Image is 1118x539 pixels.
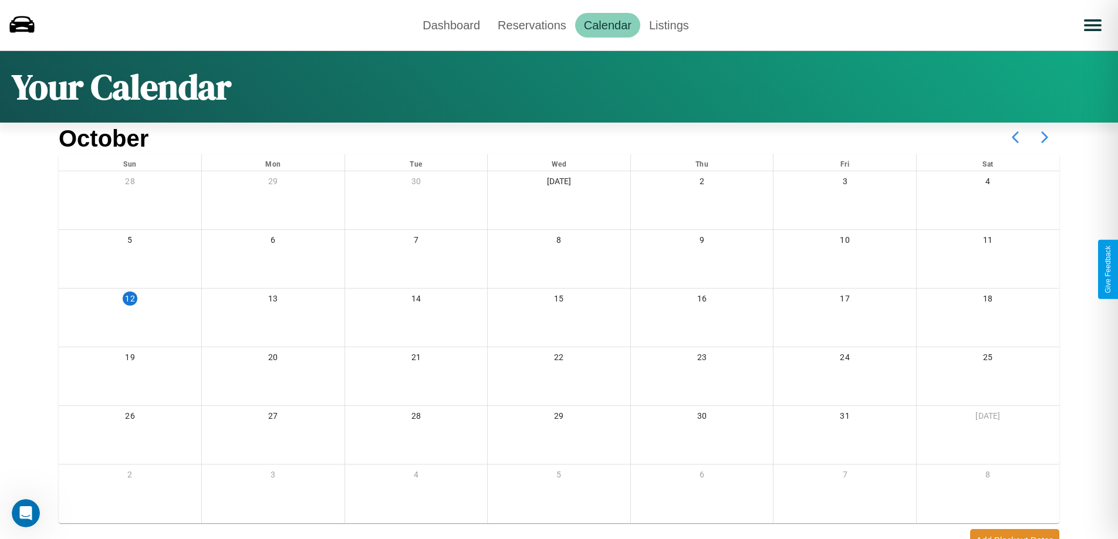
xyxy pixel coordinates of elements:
[774,465,916,489] div: 7
[202,289,344,313] div: 13
[59,154,201,171] div: Sun
[631,406,774,430] div: 30
[917,406,1059,430] div: [DATE]
[414,13,489,38] a: Dashboard
[917,171,1059,195] div: 4
[774,230,916,254] div: 10
[917,465,1059,489] div: 8
[202,171,344,195] div: 29
[202,230,344,254] div: 6
[345,230,488,254] div: 7
[488,465,630,489] div: 5
[917,289,1059,313] div: 18
[345,347,488,371] div: 21
[59,406,201,430] div: 26
[12,63,231,111] h1: Your Calendar
[640,13,698,38] a: Listings
[345,465,488,489] div: 4
[1076,9,1109,42] button: Open menu
[774,406,916,430] div: 31
[12,499,40,527] iframe: Intercom live chat
[488,406,630,430] div: 29
[774,347,916,371] div: 24
[774,154,916,171] div: Fri
[575,13,640,38] a: Calendar
[345,171,488,195] div: 30
[488,230,630,254] div: 8
[488,154,630,171] div: Wed
[202,347,344,371] div: 20
[631,230,774,254] div: 9
[489,13,575,38] a: Reservations
[631,347,774,371] div: 23
[202,154,344,171] div: Mon
[917,347,1059,371] div: 25
[774,171,916,195] div: 3
[345,289,488,313] div: 14
[774,289,916,313] div: 17
[345,154,488,171] div: Tue
[488,347,630,371] div: 22
[488,171,630,195] div: [DATE]
[123,291,137,306] div: 12
[202,406,344,430] div: 27
[631,465,774,489] div: 6
[202,465,344,489] div: 3
[631,171,774,195] div: 2
[631,154,774,171] div: Thu
[59,347,201,371] div: 19
[917,154,1059,171] div: Sat
[59,465,201,489] div: 2
[59,126,148,152] h2: October
[488,289,630,313] div: 15
[917,230,1059,254] div: 11
[1104,246,1112,293] div: Give Feedback
[59,171,201,195] div: 28
[345,406,488,430] div: 28
[59,230,201,254] div: 5
[631,289,774,313] div: 16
